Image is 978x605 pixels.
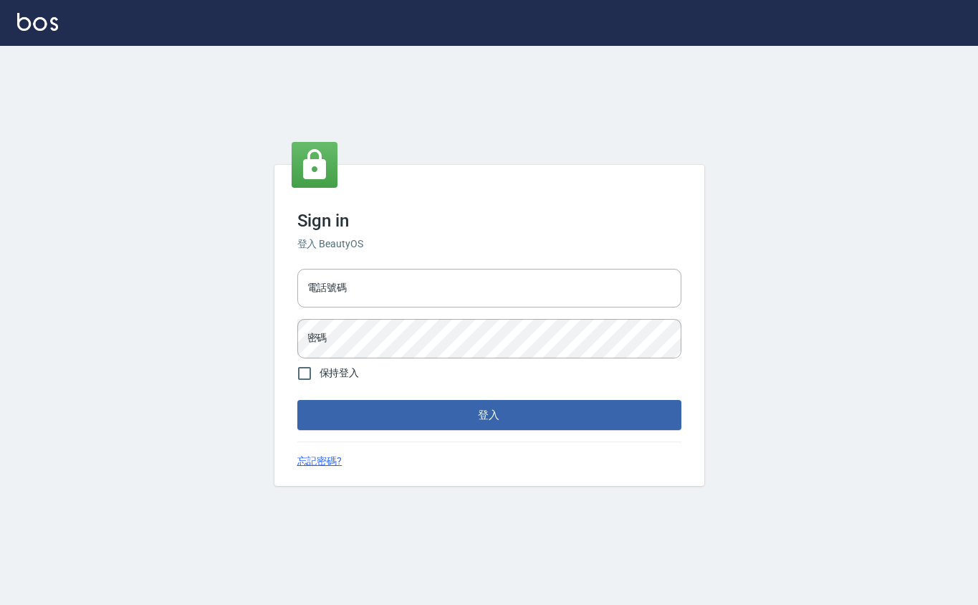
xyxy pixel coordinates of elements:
[297,237,681,252] h6: 登入 BeautyOS
[297,454,342,469] a: 忘記密碼?
[297,211,681,231] h3: Sign in
[17,13,58,31] img: Logo
[297,400,681,430] button: 登入
[320,366,360,381] span: 保持登入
